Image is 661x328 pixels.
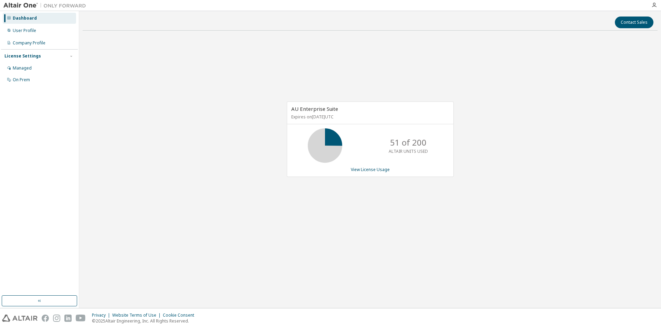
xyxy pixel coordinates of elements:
img: instagram.svg [53,315,60,322]
div: Website Terms of Use [112,313,163,318]
div: Privacy [92,313,112,318]
p: 51 of 200 [390,137,427,148]
a: View License Usage [351,167,390,172]
img: youtube.svg [76,315,86,322]
p: Expires on [DATE] UTC [291,114,448,120]
img: Altair One [3,2,90,9]
img: linkedin.svg [64,315,72,322]
div: User Profile [13,28,36,33]
img: facebook.svg [42,315,49,322]
p: ALTAIR UNITS USED [389,148,428,154]
p: © 2025 Altair Engineering, Inc. All Rights Reserved. [92,318,198,324]
div: Company Profile [13,40,45,46]
button: Contact Sales [615,17,653,28]
div: License Settings [4,53,41,59]
img: altair_logo.svg [2,315,38,322]
div: Dashboard [13,15,37,21]
div: Cookie Consent [163,313,198,318]
span: AU Enterprise Suite [291,105,338,112]
div: On Prem [13,77,30,83]
div: Managed [13,65,32,71]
